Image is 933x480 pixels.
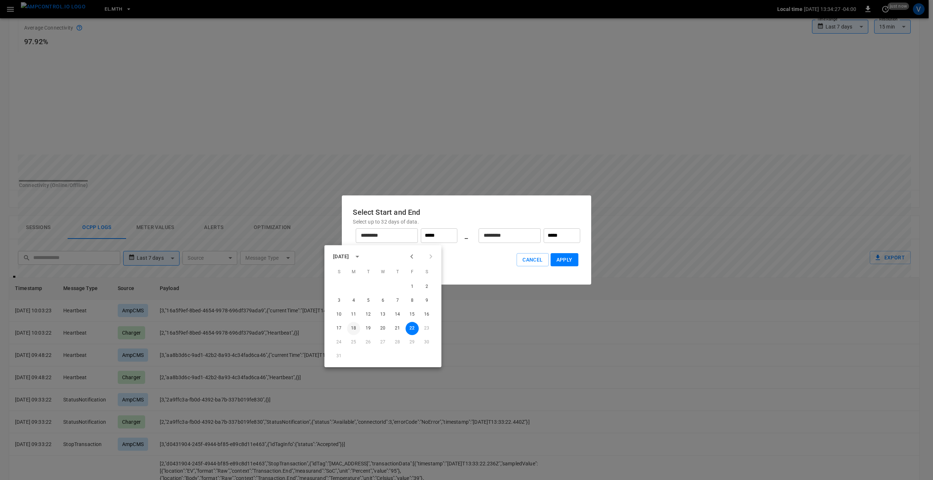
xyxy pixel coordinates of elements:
button: Apply [551,253,578,267]
button: 5 [362,294,375,307]
h6: _ [465,230,468,241]
button: 12 [362,308,375,321]
button: 17 [332,322,345,335]
button: 14 [391,308,404,321]
span: Wednesday [376,265,389,279]
button: 16 [420,308,433,321]
button: Previous month [405,250,418,263]
div: [DATE] [333,253,349,260]
span: Friday [405,265,419,279]
h6: Select Start and End [353,206,580,218]
span: Sunday [332,265,345,279]
button: 11 [347,308,360,321]
button: calendar view is open, switch to year view [351,250,363,263]
span: Monday [347,265,360,279]
button: 10 [332,308,345,321]
button: Cancel [517,253,548,267]
button: 13 [376,308,389,321]
button: 1 [405,280,419,293]
button: 6 [376,294,389,307]
button: 21 [391,322,404,335]
button: 19 [362,322,375,335]
button: 2 [420,280,433,293]
button: 4 [347,294,360,307]
button: 20 [376,322,389,335]
p: Select up to 32 days of data. [353,218,580,225]
span: Tuesday [362,265,375,279]
button: 22 [405,322,419,335]
button: 18 [347,322,360,335]
button: 15 [405,308,419,321]
span: Saturday [420,265,433,279]
button: 7 [391,294,404,307]
button: 8 [405,294,419,307]
button: 9 [420,294,433,307]
button: 3 [332,294,345,307]
span: Thursday [391,265,404,279]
